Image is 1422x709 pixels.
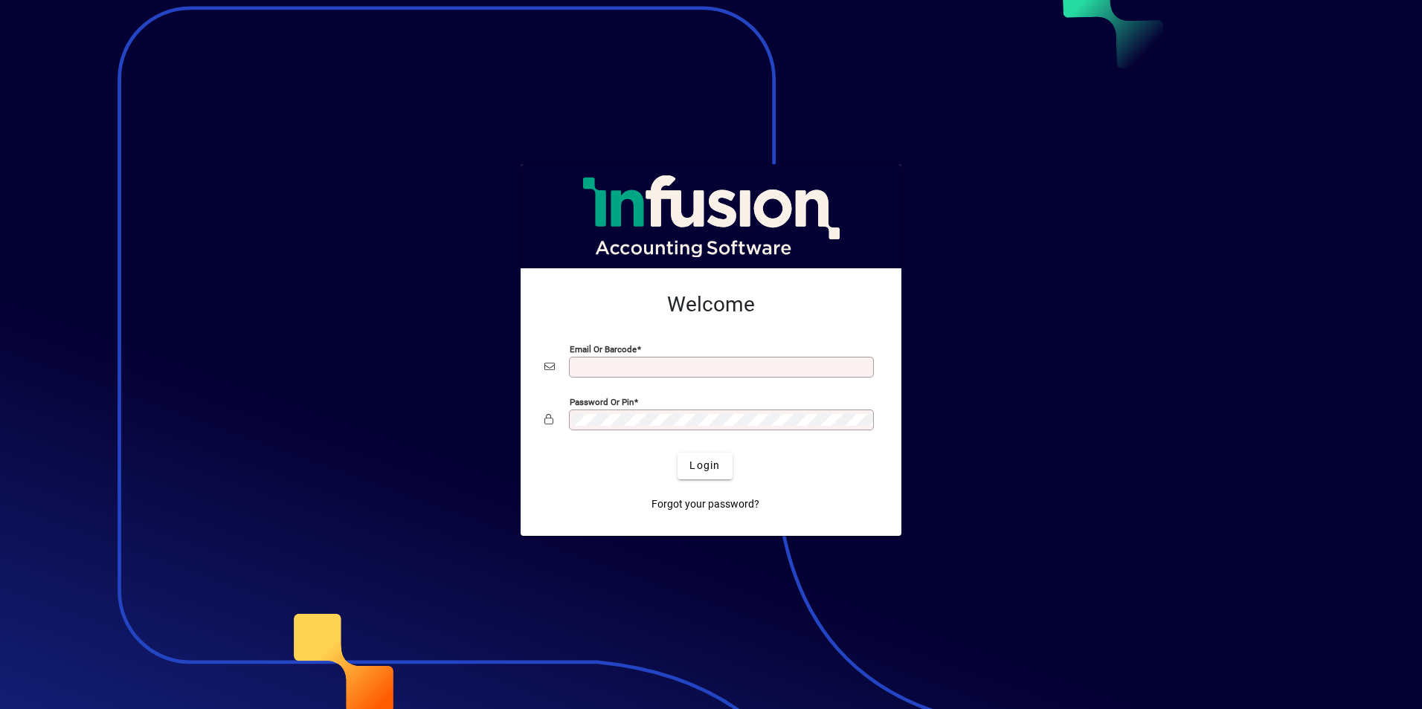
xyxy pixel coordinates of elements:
mat-label: Email or Barcode [570,343,637,354]
button: Login [678,453,732,479]
h2: Welcome [544,292,878,317]
span: Login [689,458,720,473]
span: Forgot your password? [652,496,759,512]
a: Forgot your password? [646,491,765,518]
mat-label: Password or Pin [570,396,634,407]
